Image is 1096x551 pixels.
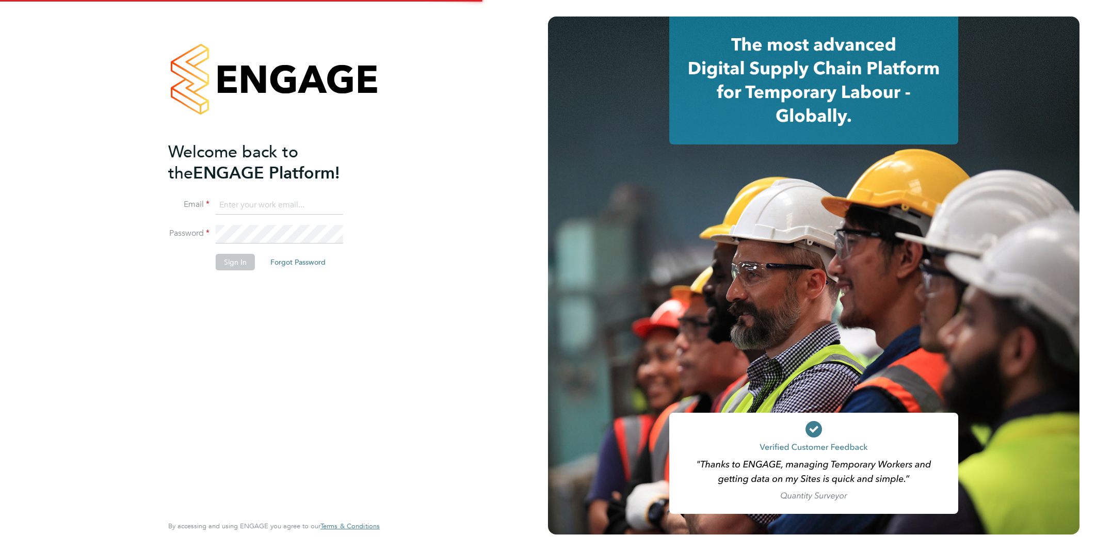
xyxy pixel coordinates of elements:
button: Sign In [216,254,255,270]
a: Terms & Conditions [320,522,380,530]
input: Enter your work email... [216,196,343,215]
button: Forgot Password [262,254,334,270]
span: Welcome back to the [168,142,298,183]
h2: ENGAGE Platform! [168,141,369,184]
label: Email [168,199,209,210]
span: By accessing and using ENGAGE you agree to our [168,522,380,530]
label: Password [168,228,209,239]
